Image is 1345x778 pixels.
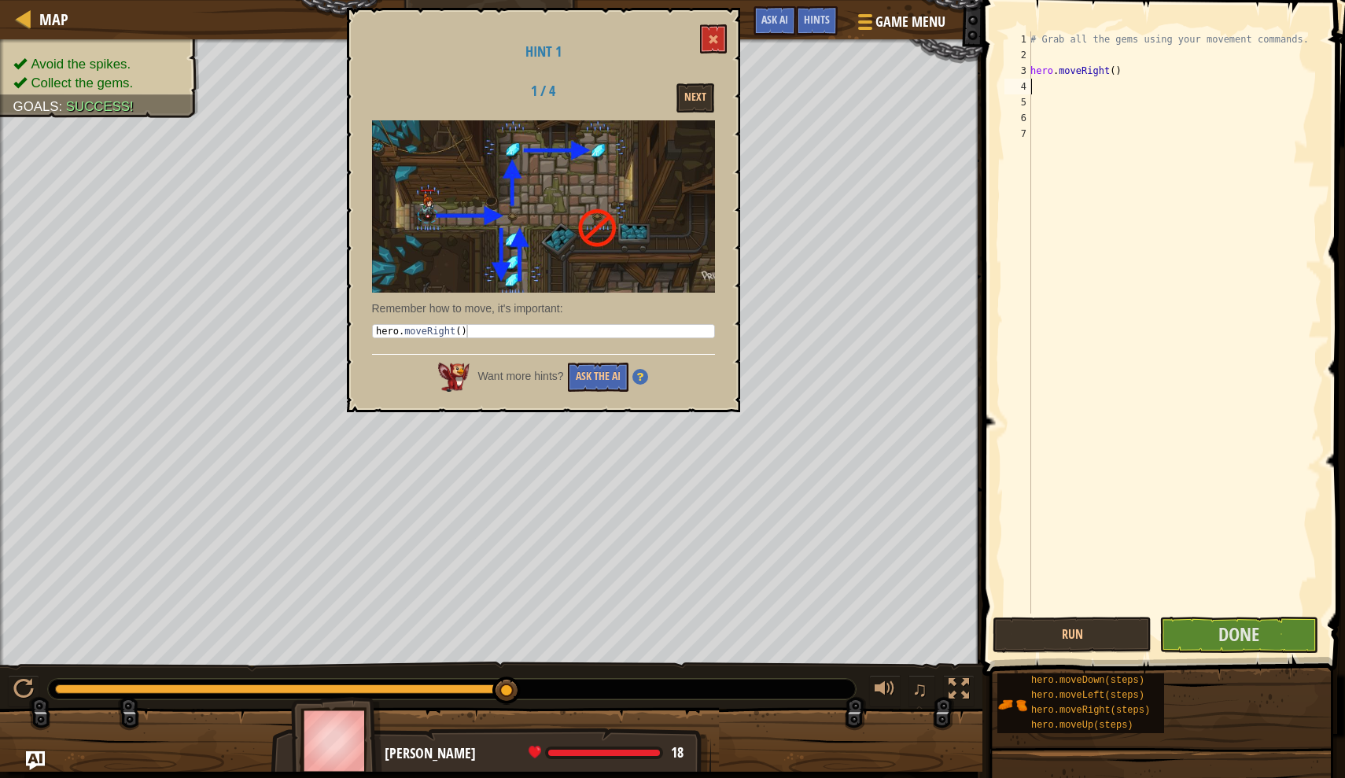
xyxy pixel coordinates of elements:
div: health: 18 / 18 [529,746,684,760]
button: Toggle fullscreen [943,675,975,707]
p: Remember how to move, it's important: [372,301,715,316]
span: Avoid the spikes. [31,57,131,72]
button: Run [993,617,1152,653]
img: Hint [632,369,648,385]
button: Ask AI [26,751,45,770]
span: : [59,99,66,114]
div: 3 [1004,63,1031,79]
button: Adjust volume [869,675,901,707]
span: hero.moveLeft(steps) [1031,690,1144,701]
div: [PERSON_NAME] [385,743,695,764]
img: portrait.png [997,690,1027,720]
span: Ask AI [761,12,788,27]
span: hero.moveDown(steps) [1031,675,1144,686]
span: Hints [804,12,830,27]
span: Game Menu [875,12,945,32]
li: Collect the gems. [13,73,185,92]
span: Success! [66,99,134,114]
div: 7 [1004,126,1031,142]
button: Ask the AI [568,363,628,392]
div: 5 [1004,94,1031,110]
button: ⌘ + P: Pause [8,675,39,707]
span: Collect the gems. [31,76,133,90]
span: ♫ [912,677,927,701]
span: Want more hints? [477,370,563,382]
button: Done [1159,617,1318,653]
span: hero.moveUp(steps) [1031,720,1133,731]
span: Goals [13,99,59,114]
span: 18 [671,743,684,762]
div: 1 [1004,31,1031,47]
button: Next [676,83,714,112]
span: Done [1218,621,1259,647]
button: Game Menu [846,6,955,43]
span: Hint 1 [525,42,562,61]
img: Gems in the deep [372,120,715,293]
li: Avoid the spikes. [13,54,185,73]
div: 6 [1004,110,1031,126]
div: 4 [1004,79,1031,94]
button: Ask AI [754,6,796,35]
div: 2 [1004,47,1031,63]
button: ♫ [908,675,935,707]
span: hero.moveRight(steps) [1031,705,1150,716]
img: AI [438,363,470,391]
span: Map [39,9,68,30]
h2: 1 / 4 [494,83,592,99]
a: Map [31,9,68,30]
